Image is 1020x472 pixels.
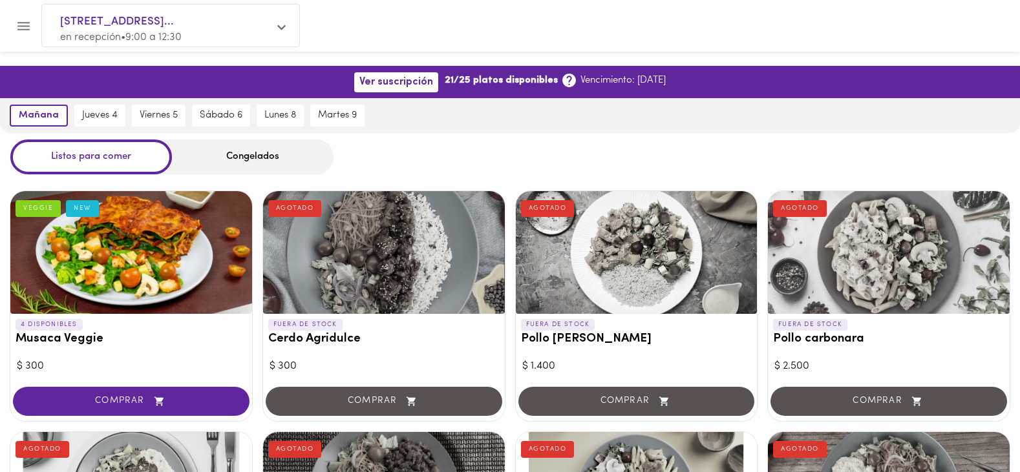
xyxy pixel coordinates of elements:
[192,105,250,127] button: sábado 6
[773,441,827,458] div: AGOTADO
[768,191,1010,314] div: Pollo carbonara
[521,200,575,217] div: AGOTADO
[521,441,575,458] div: AGOTADO
[8,10,39,42] button: Menu
[318,110,357,121] span: martes 9
[521,319,595,331] p: FUERA DE STOCK
[268,319,343,331] p: FUERA DE STOCK
[200,110,242,121] span: sábado 6
[74,105,125,127] button: jueves 4
[10,139,172,174] div: Listos para comer
[29,396,233,407] span: COMPRAR
[359,76,433,88] span: Ver suscripción
[140,110,178,121] span: viernes 5
[17,359,246,374] div: $ 300
[172,139,334,174] div: Congelados
[82,110,118,121] span: jueves 4
[580,74,666,87] p: Vencimiento: [DATE]
[60,14,268,30] span: [STREET_ADDRESS]...
[773,319,847,331] p: FUERA DE STOCK
[16,333,247,346] h3: Musaca Veggie
[60,32,182,43] span: en recepción • 9:00 a 12:30
[354,72,438,92] button: Ver suscripción
[270,359,498,374] div: $ 300
[773,200,827,217] div: AGOTADO
[268,441,322,458] div: AGOTADO
[16,441,69,458] div: AGOTADO
[16,200,61,217] div: VEGGIE
[310,105,365,127] button: martes 9
[16,319,83,331] p: 4 DISPONIBLES
[521,333,752,346] h3: Pollo [PERSON_NAME]
[19,110,59,121] span: mañana
[773,333,1004,346] h3: Pollo carbonara
[264,110,296,121] span: lunes 8
[774,359,1003,374] div: $ 2.500
[268,333,500,346] h3: Cerdo Agridulce
[516,191,758,314] div: Pollo Tikka Massala
[445,74,558,87] b: 21/25 platos disponibles
[10,191,252,314] div: Musaca Veggie
[13,387,250,416] button: COMPRAR
[66,200,99,217] div: NEW
[522,359,751,374] div: $ 1.400
[268,200,322,217] div: AGOTADO
[263,191,505,314] div: Cerdo Agridulce
[132,105,186,127] button: viernes 5
[257,105,304,127] button: lunes 8
[10,105,68,127] button: mañana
